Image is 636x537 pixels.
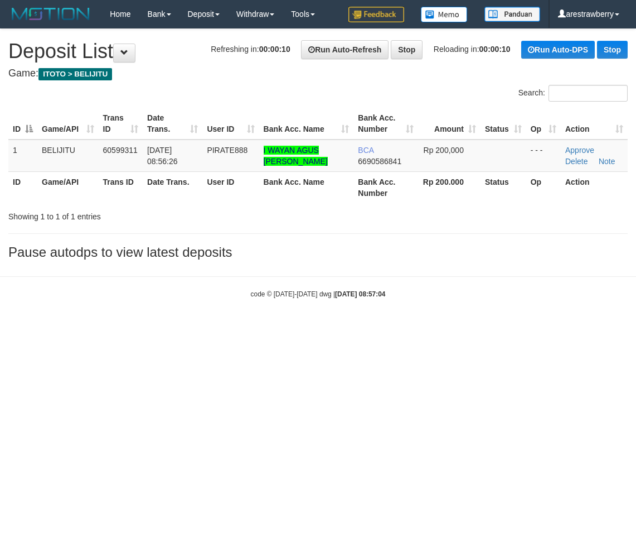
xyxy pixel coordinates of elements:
[353,108,417,140] th: Bank Acc. Number: activate to sort column ascending
[143,108,202,140] th: Date Trans.: activate to sort column ascending
[207,146,247,155] span: PIRATE888
[599,157,615,166] a: Note
[418,171,480,203] th: Rp 200.000
[264,146,328,166] a: I WAYAN AGUS [PERSON_NAME]
[147,146,178,166] span: [DATE] 08:56:26
[335,290,385,298] strong: [DATE] 08:57:04
[480,108,526,140] th: Status: activate to sort column ascending
[521,41,595,59] a: Run Auto-DPS
[251,290,386,298] small: code © [DATE]-[DATE] dwg |
[8,68,628,79] h4: Game:
[202,108,259,140] th: User ID: activate to sort column ascending
[548,85,628,102] input: Search:
[37,108,99,140] th: Game/API: activate to sort column ascending
[358,146,373,155] span: BCA
[353,171,417,203] th: Bank Acc. Number
[561,171,628,203] th: Action
[561,108,628,140] th: Action: activate to sort column ascending
[391,40,423,59] a: Stop
[8,6,93,22] img: MOTION_logo.png
[358,157,401,166] span: Copy 6690586841 to clipboard
[348,7,404,22] img: Feedback.jpg
[259,45,290,54] strong: 00:00:10
[8,40,628,63] h1: Deposit List
[8,140,37,172] td: 1
[211,45,290,54] span: Refreshing in:
[479,45,511,54] strong: 00:00:10
[526,140,561,172] td: - - -
[259,171,354,203] th: Bank Acc. Name
[37,171,99,203] th: Game/API
[484,7,540,22] img: panduan.png
[565,146,594,155] a: Approve
[8,171,37,203] th: ID
[143,171,202,203] th: Date Trans.
[418,108,480,140] th: Amount: activate to sort column ascending
[421,7,468,22] img: Button%20Memo.svg
[202,171,259,203] th: User ID
[424,146,464,155] span: Rp 200,000
[8,245,628,260] h3: Pause autodps to view latest deposits
[8,207,256,222] div: Showing 1 to 1 of 1 entries
[38,68,112,80] span: ITOTO > BELIJITU
[434,45,511,54] span: Reloading in:
[259,108,354,140] th: Bank Acc. Name: activate to sort column ascending
[301,40,389,59] a: Run Auto-Refresh
[526,108,561,140] th: Op: activate to sort column ascending
[103,146,138,155] span: 60599311
[518,85,628,102] label: Search:
[597,41,628,59] a: Stop
[99,108,143,140] th: Trans ID: activate to sort column ascending
[526,171,561,203] th: Op
[565,157,588,166] a: Delete
[480,171,526,203] th: Status
[37,140,99,172] td: BELIJITU
[8,108,37,140] th: ID: activate to sort column descending
[99,171,143,203] th: Trans ID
